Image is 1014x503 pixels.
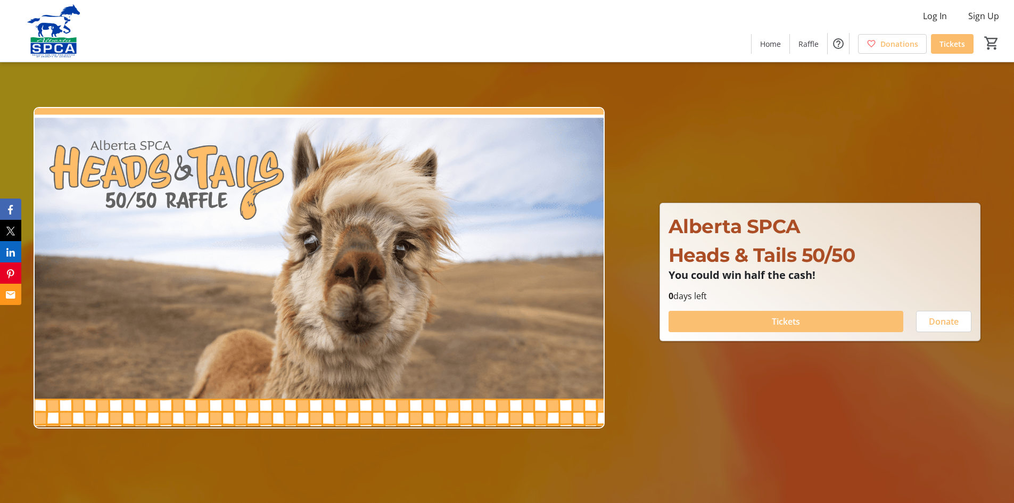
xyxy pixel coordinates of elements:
span: Donations [880,38,918,50]
a: Tickets [931,34,974,54]
p: days left [669,290,971,302]
button: Tickets [669,311,903,332]
span: Log In [923,10,947,22]
span: 0 [669,290,673,302]
button: Donate [916,311,971,332]
button: Cart [982,34,1001,53]
span: Tickets [939,38,965,50]
span: Raffle [798,38,819,50]
p: You could win half the cash! [669,269,971,281]
span: Sign Up [968,10,999,22]
a: Raffle [790,34,827,54]
button: Sign Up [960,7,1008,24]
a: Donations [858,34,927,54]
img: Campaign CTA Media Photo [34,107,605,428]
span: Home [760,38,781,50]
span: Tickets [772,315,800,328]
button: Log In [914,7,955,24]
span: Heads & Tails 50/50 [669,243,855,267]
img: Alberta SPCA's Logo [6,4,101,57]
a: Home [752,34,789,54]
button: Help [828,33,849,54]
span: Alberta SPCA [669,215,801,238]
span: Donate [929,315,959,328]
